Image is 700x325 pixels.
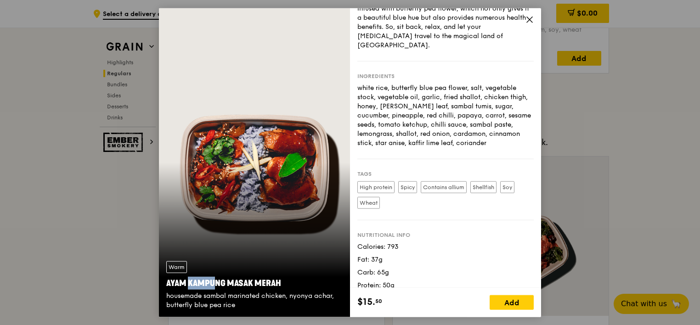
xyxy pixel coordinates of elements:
[357,231,534,239] div: Nutritional info
[166,291,343,309] div: housemade sambal marinated chicken, nyonya achar, butterfly blue pea rice
[357,84,534,148] div: white rice, butterfly blue pea flower, salt, vegetable stock, vegetable oil, garlic, fried shallo...
[357,268,534,277] div: Carb: 65g
[357,170,534,178] div: Tags
[357,295,375,308] span: $15.
[357,73,534,80] div: Ingredients
[357,255,534,264] div: Fat: 37g
[421,181,467,193] label: Contains allium
[166,276,343,289] div: Ayam Kampung Masak Merah
[357,281,534,290] div: Protein: 50g
[470,181,497,193] label: Shellfish
[490,295,534,309] div: Add
[398,181,417,193] label: Spicy
[357,197,380,209] label: Wheat
[357,242,534,252] div: Calories: 793
[500,181,514,193] label: Soy
[166,261,187,273] div: Warm
[375,297,382,304] span: 50
[357,181,395,193] label: High protein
